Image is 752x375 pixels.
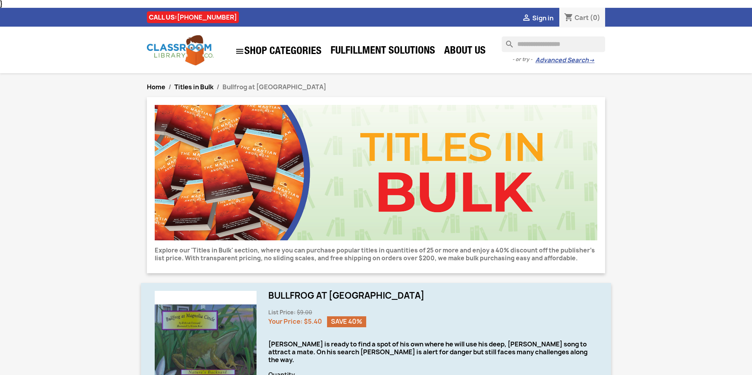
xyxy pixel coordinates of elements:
i: shopping_cart [564,13,573,23]
span: Cart [575,13,589,22]
span: Your Price: [268,317,303,326]
span: Sign in [532,14,553,22]
span: - or try - [512,56,535,63]
span: (0) [590,13,600,22]
a: About Us [440,44,490,59]
span: Bullfrog at [GEOGRAPHIC_DATA] [222,83,326,91]
a: [PHONE_NUMBER] [177,13,237,22]
div: [PERSON_NAME] is ready to find a spot of his own where he will use his deep, [PERSON_NAME] song t... [268,340,597,364]
a: Titles in Bulk [174,83,213,91]
a: SHOP CATEGORIES [231,43,325,60]
span: $9.00 [297,309,312,316]
i:  [522,14,531,23]
a: Advanced Search→ [535,56,595,64]
span: List Price: [268,309,296,316]
i: search [502,36,511,46]
img: CLC_Bulk.jpg [155,105,597,240]
div: CALL US: [147,11,239,23]
input: Search [502,36,605,52]
img: Classroom Library Company [147,35,213,65]
span: $5.40 [304,317,322,326]
a: Home [147,83,165,91]
a: Fulfillment Solutions [327,44,439,59]
span: → [589,56,595,64]
span: Save 40% [327,316,366,327]
i:  [235,47,244,56]
a:  Sign in [522,14,553,22]
p: Explore our 'Titles in Bulk' section, where you can purchase popular titles in quantities of 25 o... [155,247,597,262]
h1: Bullfrog at [GEOGRAPHIC_DATA] [268,291,597,300]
